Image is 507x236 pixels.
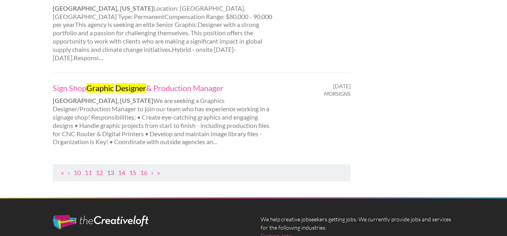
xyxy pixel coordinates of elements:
a: Page 10 [74,169,81,176]
a: Last Page, Page 49 [157,169,160,176]
a: Sign ShopGraphic Designer& Production Manager [53,83,273,93]
div: We are seeking a Graphics Designer/Production Manager to join our team who has experience working... [46,83,280,146]
a: First Page [61,169,64,176]
img: The Creative Loft [53,215,149,229]
strong: [GEOGRAPHIC_DATA], [US_STATE] [53,4,153,12]
strong: [GEOGRAPHIC_DATA], [US_STATE] [53,97,153,104]
a: Page 16 [140,169,147,176]
a: Page 12 [96,169,103,176]
a: Page 11 [85,169,92,176]
a: Next Page [151,169,153,176]
mark: Graphic [86,83,114,93]
em: MORSIGNS [324,90,351,97]
a: Page 13 [107,169,114,176]
a: Page 15 [129,169,136,176]
mark: Designer [115,83,146,93]
a: Page 14 [118,169,125,176]
span: [DATE] [333,83,351,90]
a: Previous Page [68,169,70,176]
